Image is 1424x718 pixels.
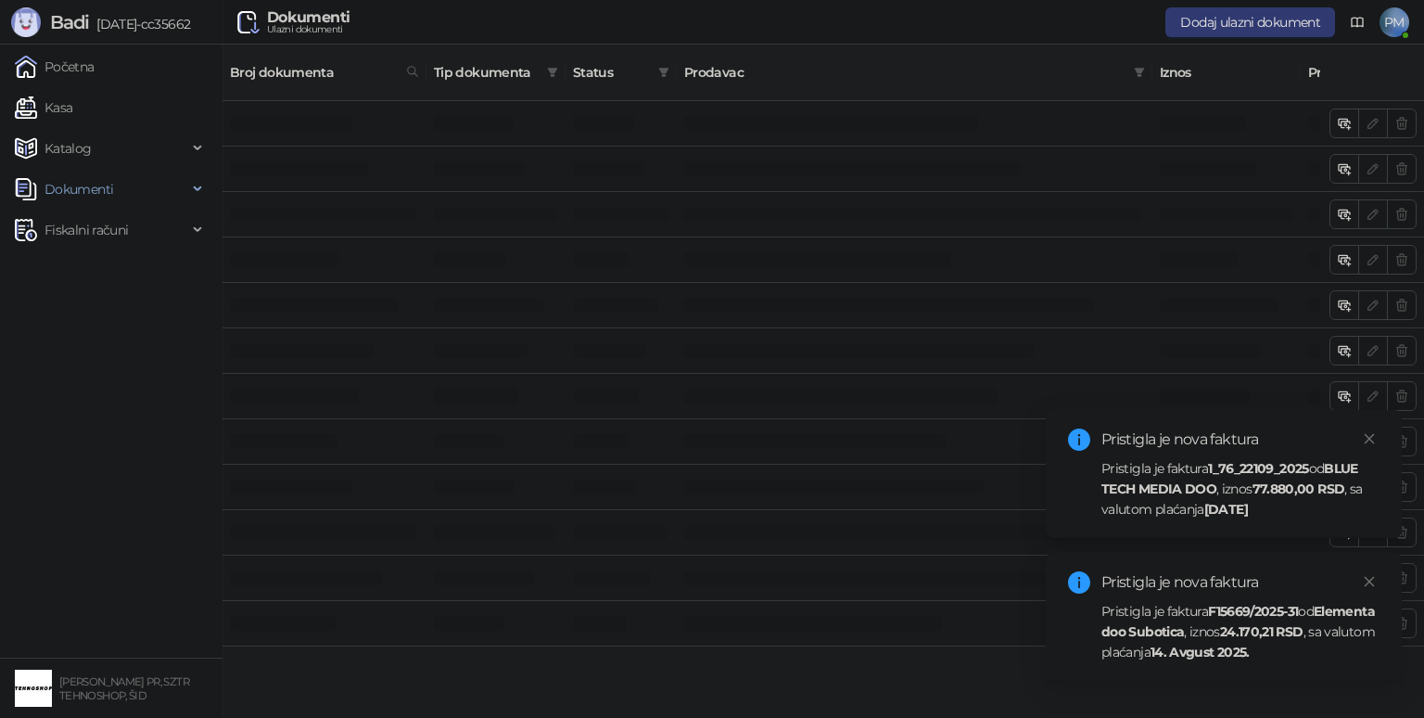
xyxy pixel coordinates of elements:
[543,58,562,86] span: filter
[677,45,1152,101] th: Prodavac
[1359,429,1379,449] a: Close
[1379,7,1409,37] span: PM
[1130,58,1149,86] span: filter
[237,11,260,33] img: Ulazni dokumenti
[15,48,95,85] a: Početna
[1359,571,1379,592] a: Close
[44,130,92,167] span: Katalog
[1134,67,1145,78] span: filter
[1068,429,1090,451] span: info-circle
[1101,571,1379,594] div: Pristigla je nova faktura
[1252,481,1345,497] strong: 77.880,00 RSD
[1151,644,1250,660] strong: 14. Avgust 2025.
[1152,45,1301,101] th: Iznos
[1101,458,1379,519] div: Pristigla je faktura od , iznos , sa valutom plaćanja
[222,45,426,101] th: Broj dokumenta
[1342,7,1372,37] a: Dokumentacija
[1208,460,1308,477] strong: 1_76_22109_2025
[1363,575,1376,588] span: close
[426,45,566,101] th: Tip dokumenta
[655,58,673,86] span: filter
[15,89,72,126] a: Kasa
[267,10,350,25] div: Dokumenti
[1204,501,1248,518] strong: [DATE]
[1220,623,1303,640] strong: 24.170,21 RSD
[1208,603,1298,620] strong: F15669/2025-31
[267,25,350,34] div: Ulazni dokumenti
[44,212,128,249] span: Fiskalni računi
[658,67,669,78] span: filter
[230,62,399,83] span: Broj dokumenta
[1101,460,1358,497] strong: BLUE TECH MEDIA DOO
[547,67,558,78] span: filter
[1068,571,1090,594] span: info-circle
[684,62,1126,83] span: Prodavac
[1101,429,1379,451] div: Pristigla je nova faktura
[59,675,189,702] small: [PERSON_NAME] PR, SZTR TEHNOSHOP, ŠID
[573,62,651,83] span: Status
[1101,601,1379,662] div: Pristigla je faktura od , iznos , sa valutom plaćanja
[44,171,113,208] span: Dokumenti
[1363,432,1376,445] span: close
[15,670,52,707] img: 64x64-companyLogo-68805acf-9e22-4a20-bcb3-9756868d3d19.jpeg
[50,11,89,33] span: Badi
[1165,7,1335,37] button: Dodaj ulazni dokument
[1180,14,1320,31] span: Dodaj ulazni dokument
[11,7,41,37] img: Logo
[89,16,190,32] span: [DATE]-cc35662
[434,62,540,83] span: Tip dokumenta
